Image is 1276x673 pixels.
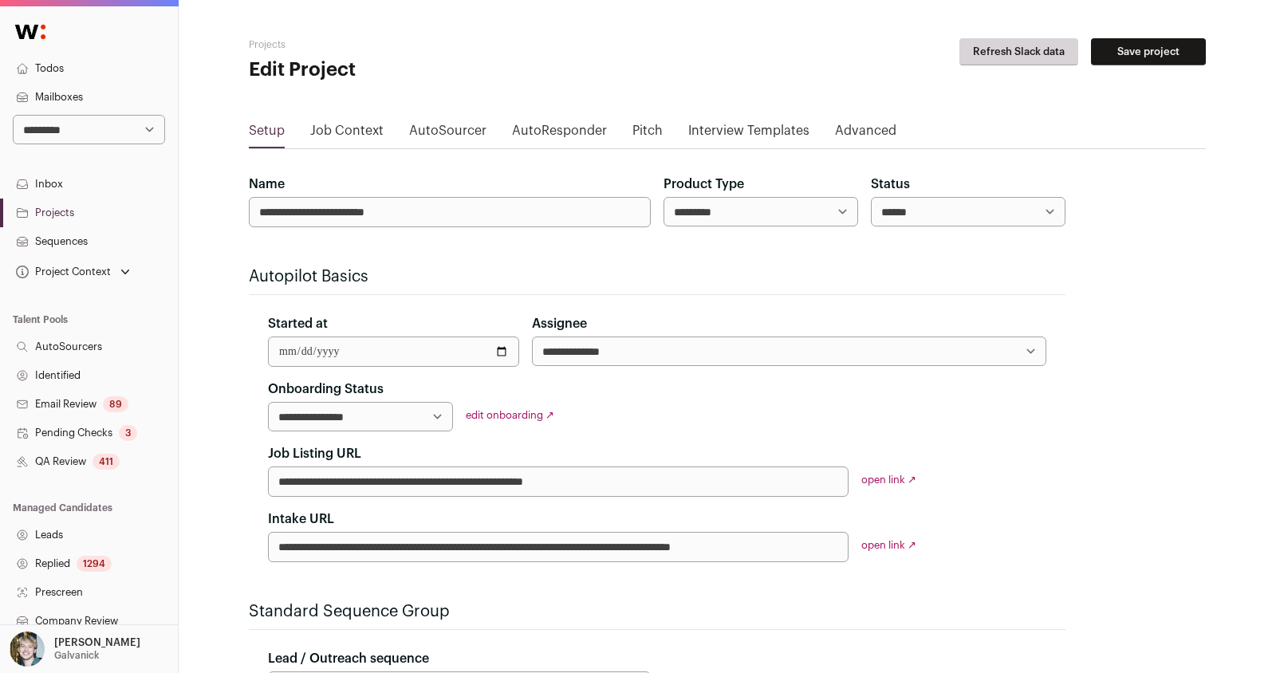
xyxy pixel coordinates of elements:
[532,314,587,333] label: Assignee
[310,121,384,147] a: Job Context
[54,649,99,662] p: Galvanick
[871,175,910,194] label: Status
[10,632,45,667] img: 6494470-medium_jpg
[861,540,916,550] a: open link ↗
[688,121,809,147] a: Interview Templates
[664,175,744,194] label: Product Type
[249,38,568,51] h2: Projects
[268,444,361,463] label: Job Listing URL
[77,556,112,572] div: 1294
[1091,38,1206,65] button: Save project
[249,57,568,83] h1: Edit Project
[409,121,486,147] a: AutoSourcer
[249,175,285,194] label: Name
[268,380,384,399] label: Onboarding Status
[632,121,663,147] a: Pitch
[6,632,144,667] button: Open dropdown
[13,261,133,283] button: Open dropdown
[249,600,1065,623] h2: Standard Sequence Group
[6,16,54,48] img: Wellfound
[249,121,285,147] a: Setup
[466,410,554,420] a: edit onboarding ↗
[93,454,120,470] div: 411
[512,121,607,147] a: AutoResponder
[103,396,128,412] div: 89
[249,266,1065,288] h2: Autopilot Basics
[13,266,111,278] div: Project Context
[54,636,140,649] p: [PERSON_NAME]
[119,425,137,441] div: 3
[959,38,1078,65] button: Refresh Slack data
[835,121,896,147] a: Advanced
[268,510,334,529] label: Intake URL
[268,649,429,668] label: Lead / Outreach sequence
[861,474,916,485] a: open link ↗
[268,314,328,333] label: Started at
